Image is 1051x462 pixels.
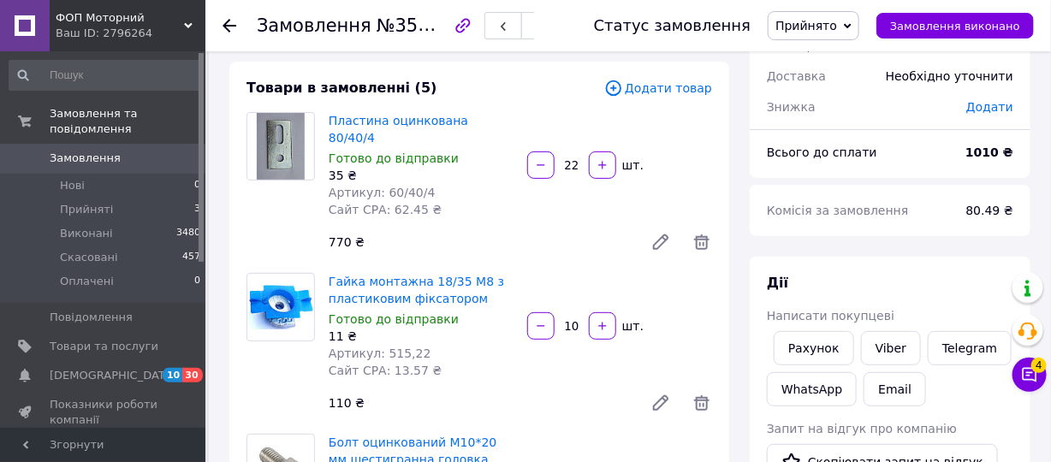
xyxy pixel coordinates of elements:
[176,226,200,241] span: 3480
[775,19,837,33] span: Прийнято
[861,331,921,365] a: Viber
[767,204,909,217] span: Комісія за замовлення
[644,225,678,259] a: Редагувати
[876,57,1024,95] div: Необхідно уточнити
[50,397,158,428] span: Показники роботи компанії
[50,368,176,383] span: [DEMOGRAPHIC_DATA]
[692,393,712,413] span: Видалити
[60,226,113,241] span: Виконані
[767,422,957,435] span: Запит на відгук про компанію
[329,275,504,305] a: Гайка монтажна 18/35 М8 з пластиковим фіксатором
[56,26,205,41] div: Ваш ID: 2796264
[329,364,442,377] span: Сайт СРА: 13.57 ₴
[966,100,1013,114] span: Додати
[194,274,200,289] span: 0
[50,106,205,137] span: Замовлення та повідомлення
[60,250,118,265] span: Скасовані
[604,79,712,98] span: Додати товар
[223,17,236,34] div: Повернутися назад
[618,317,645,335] div: шт.
[329,186,436,199] span: Артикул: 60/40/4
[322,391,637,415] div: 110 ₴
[257,113,306,180] img: Пластина оцинкована 80/40/4
[767,69,826,83] span: Доставка
[194,178,200,193] span: 0
[377,15,498,36] span: №356754696
[890,20,1020,33] span: Замовлення виконано
[767,145,877,159] span: Всього до сплати
[767,275,788,291] span: Дії
[767,372,857,406] a: WhatsApp
[329,167,514,184] div: 35 ₴
[692,232,712,252] span: Видалити
[194,202,200,217] span: 3
[60,274,114,289] span: Оплачені
[329,312,459,326] span: Готово до відправки
[60,178,85,193] span: Нові
[329,151,459,165] span: Готово до відправки
[965,145,1013,159] b: 1010 ₴
[767,309,894,323] span: Написати покупцеві
[966,204,1013,217] span: 80.49 ₴
[247,285,314,329] img: Гайка монтажна 18/35 М8 з пластиковим фіксатором
[876,13,1034,38] button: Замовлення виконано
[50,151,121,166] span: Замовлення
[644,386,678,420] a: Редагувати
[257,15,371,36] span: Замовлення
[329,328,514,345] div: 11 ₴
[928,331,1012,365] a: Telegram
[594,17,751,34] div: Статус замовлення
[1012,358,1047,392] button: Чат з покупцем4
[182,250,200,265] span: 457
[774,331,854,365] button: Рахунок
[329,346,431,360] span: Артикул: 515,22
[329,203,442,216] span: Сайт СРА: 62.45 ₴
[50,339,158,354] span: Товари та послуги
[1031,358,1047,373] span: 4
[767,100,816,114] span: Знижка
[329,114,468,145] a: Пластина оцинкована 80/40/4
[56,10,184,26] span: ФОП Моторний
[322,230,637,254] div: 770 ₴
[864,372,926,406] button: Email
[246,80,437,96] span: Товари в замовленні (5)
[9,60,202,91] input: Пошук
[50,310,133,325] span: Повідомлення
[182,368,202,382] span: 30
[163,368,182,382] span: 10
[60,202,113,217] span: Прийняті
[618,157,645,174] div: шт.
[767,38,825,52] span: 5 товарів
